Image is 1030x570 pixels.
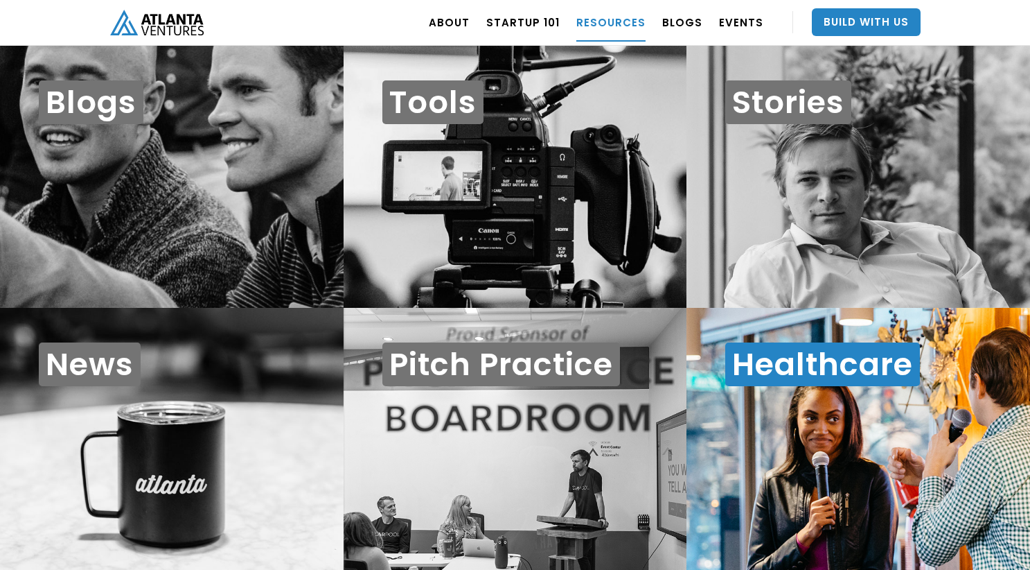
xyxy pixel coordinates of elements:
[39,80,143,124] h1: Blogs
[725,80,851,124] h1: Stories
[662,3,702,42] a: BLOGS
[576,3,646,42] a: RESOURCES
[344,46,687,308] a: Tools
[344,308,687,570] a: Pitch Practice
[686,308,1030,570] a: Healthcare
[719,3,763,42] a: EVENTS
[429,3,470,42] a: ABOUT
[39,343,141,386] h1: News
[686,46,1030,308] a: Stories
[382,80,483,124] h1: Tools
[486,3,560,42] a: Startup 101
[725,343,920,386] h1: Healthcare
[382,343,620,386] h1: Pitch Practice
[812,8,921,36] a: Build With Us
